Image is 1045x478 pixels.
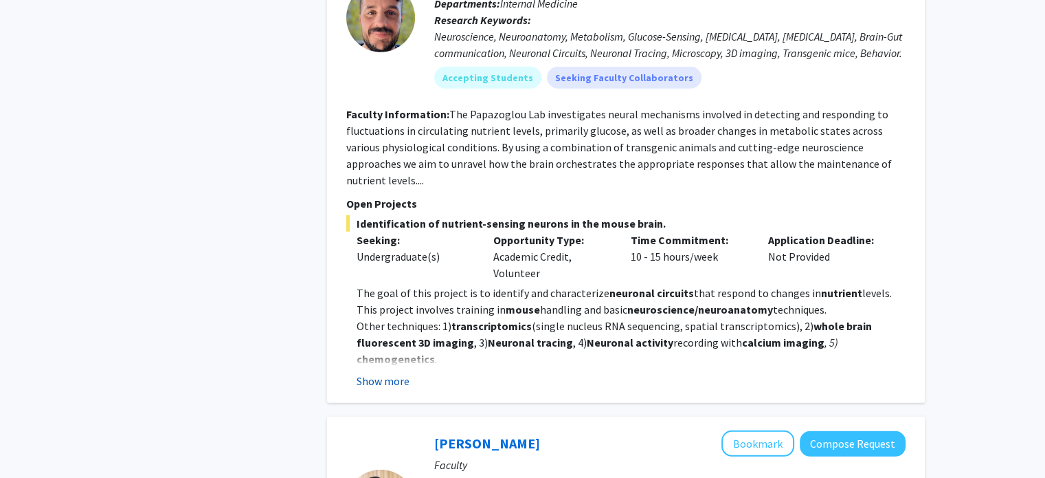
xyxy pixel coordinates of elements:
strong: mouse [506,303,540,316]
button: Show more [357,373,409,389]
strong: transcriptomics [451,319,532,333]
div: Academic Credit, Volunteer [483,232,620,281]
strong: neuronal circuits [609,286,694,300]
strong: nutrient [821,286,862,300]
div: Neuroscience, Neuroanatomy, Metabolism, Glucose-Sensing, [MEDICAL_DATA], [MEDICAL_DATA], Brain-Gu... [434,28,906,61]
strong: chemogenetics [357,352,435,366]
p: Time Commitment: [631,232,748,248]
span: Identification of nutrient-sensing neurons in the mouse brain. [346,215,906,232]
strong: neuroscience/neuroanatomy [627,303,773,316]
fg-read-more: The Papazoglou Lab investigates neural mechanisms involved in detecting and responding to fluctua... [346,107,892,187]
p: The goal of this project is to identify and characterize that respond to changes in levels. This ... [357,285,906,318]
div: 10 - 15 hours/week [620,232,758,281]
div: Not Provided [758,232,895,281]
p: Seeking: [357,232,473,248]
button: Compose Request to Saurabh Chattopadhyay [800,431,906,457]
p: Faculty [434,457,906,473]
strong: calcium imaging [742,336,824,349]
p: Other techniques: 1) (single nucleus RNA sequencing, spatial transcriptomics), 2) , 3) , 4) recor... [357,318,906,367]
b: Faculty Information: [346,107,449,121]
em: , 5) [824,336,838,349]
mat-chip: Seeking Faculty Collaborators [547,67,701,89]
mat-chip: Accepting Students [434,67,541,89]
button: Add Saurabh Chattopadhyay to Bookmarks [721,431,794,457]
iframe: Chat [10,416,58,468]
p: Application Deadline: [768,232,885,248]
p: Open Projects [346,195,906,212]
div: Undergraduate(s) [357,248,473,265]
p: Opportunity Type: [493,232,610,248]
strong: Neuronal tracing [488,336,573,349]
strong: Neuronal activity [587,336,673,349]
b: Research Keywords: [434,13,531,27]
a: [PERSON_NAME] [434,435,540,452]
